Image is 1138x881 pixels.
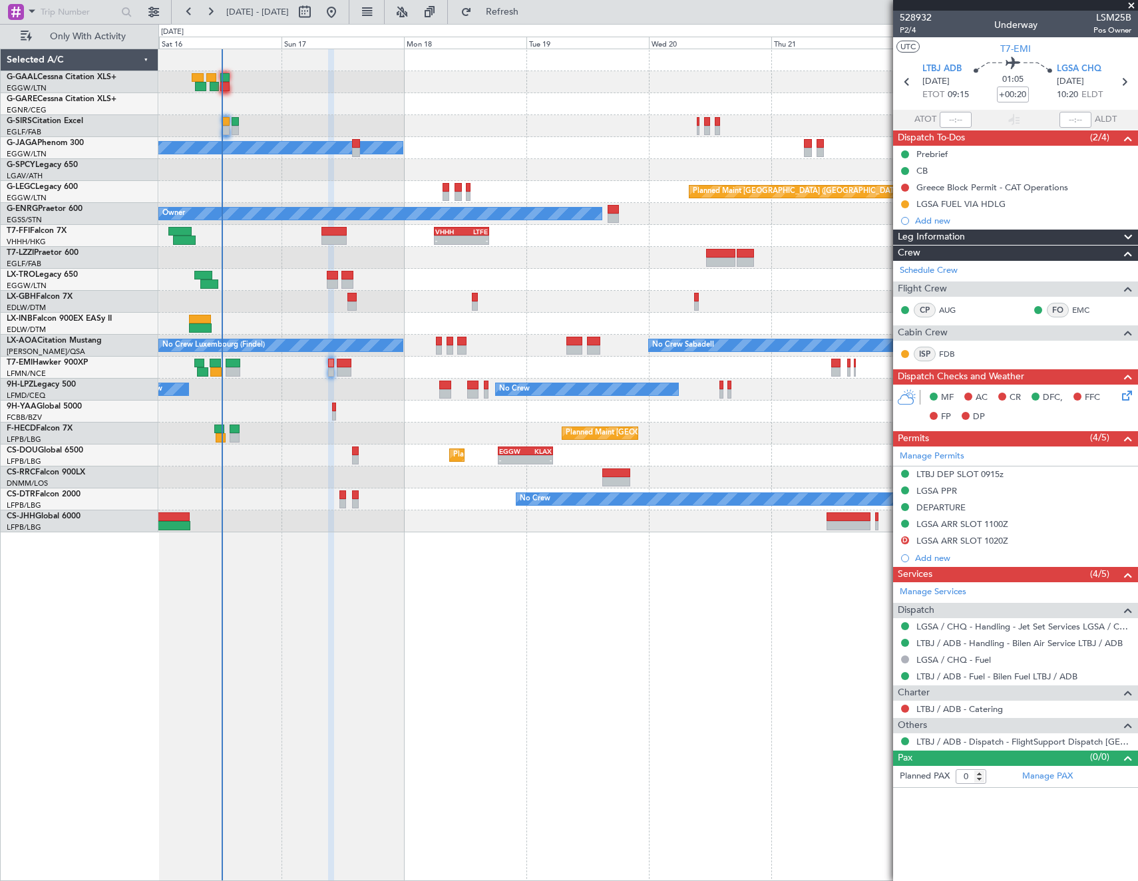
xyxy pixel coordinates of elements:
a: LX-TROLegacy 650 [7,271,78,279]
span: F-HECD [7,425,36,433]
div: KLAX [525,447,552,455]
a: [PERSON_NAME]/QSA [7,347,85,357]
input: Trip Number [41,2,117,22]
a: AUG [939,304,969,316]
a: Manage Permits [900,450,964,463]
span: 10:20 [1057,88,1078,102]
a: LTBJ / ADB - Fuel - Bilen Fuel LTBJ / ADB [916,671,1077,682]
div: VHHH [435,228,462,236]
div: Sun 17 [282,37,404,49]
a: 9H-YAAGlobal 5000 [7,403,82,411]
div: LTFE [462,228,488,236]
span: Pax [898,751,912,766]
span: Dispatch To-Dos [898,130,965,146]
div: - [462,236,488,244]
a: G-SPCYLegacy 650 [7,161,78,169]
a: LX-AOACitation Mustang [7,337,102,345]
span: Cabin Crew [898,325,948,341]
div: - [499,456,526,464]
div: No Crew [520,489,550,509]
label: Planned PAX [900,770,950,783]
span: T7-EMI [7,359,33,367]
span: T7-LZZI [7,249,34,257]
span: AC [976,391,988,405]
span: 09:15 [948,88,969,102]
span: (2/4) [1090,130,1109,144]
span: Charter [898,685,930,701]
a: G-JAGAPhenom 300 [7,139,84,147]
span: Permits [898,431,929,446]
a: LTBJ / ADB - Dispatch - FlightSupport Dispatch [GEOGRAPHIC_DATA] [916,736,1131,747]
div: Planned Maint [GEOGRAPHIC_DATA] ([GEOGRAPHIC_DATA]) [566,423,775,443]
a: EMC [1072,304,1102,316]
a: EGNR/CEG [7,105,47,115]
span: (4/5) [1090,567,1109,581]
span: FFC [1085,391,1100,405]
a: FDB [939,348,969,360]
div: Planned Maint [GEOGRAPHIC_DATA] ([GEOGRAPHIC_DATA]) [453,445,663,465]
div: Greece Block Permit - CAT Operations [916,182,1068,193]
div: Sat 16 [159,37,282,49]
div: CP [914,303,936,317]
a: LGSA / CHQ - Handling - Jet Set Services LGSA / CHQ [916,621,1131,632]
a: EGGW/LTN [7,149,47,159]
a: EGGW/LTN [7,281,47,291]
div: Add new [915,215,1131,226]
div: LGSA PPR [916,485,957,496]
a: LX-GBHFalcon 7X [7,293,73,301]
div: - [525,456,552,464]
div: Prebrief [916,148,948,160]
a: Schedule Crew [900,264,958,277]
a: LFPB/LBG [7,435,41,444]
button: Refresh [455,1,534,23]
a: LFPB/LBG [7,522,41,532]
span: CS-DOU [7,446,38,454]
a: LFMN/NCE [7,369,46,379]
span: G-LEGC [7,183,35,191]
div: FO [1047,303,1069,317]
span: Services [898,567,932,582]
span: 01:05 [1002,73,1024,87]
a: LGSA / CHQ - Fuel [916,654,991,665]
span: G-GARE [7,95,37,103]
a: CS-DTRFalcon 2000 [7,490,81,498]
div: Planned Maint [GEOGRAPHIC_DATA] ([GEOGRAPHIC_DATA]) [693,182,902,202]
span: P2/4 [900,25,932,36]
span: Leg Information [898,230,965,245]
div: ISP [914,347,936,361]
span: LSM25B [1093,11,1131,25]
a: EGGW/LTN [7,83,47,93]
span: LX-GBH [7,293,36,301]
button: D [901,536,909,544]
span: Others [898,718,927,733]
span: Pos Owner [1093,25,1131,36]
div: Owner [162,204,185,224]
div: Thu 21 [771,37,894,49]
span: Refresh [474,7,530,17]
a: LTBJ / ADB - Handling - Bilen Air Service LTBJ / ADB [916,637,1123,649]
div: LTBJ DEP SLOT 0915z [916,468,1004,480]
span: 9H-YAA [7,403,37,411]
span: CR [1010,391,1021,405]
span: Flight Crew [898,281,947,297]
div: [DATE] [161,27,184,38]
div: Underway [994,18,1038,32]
span: DP [973,411,985,424]
span: LX-INB [7,315,33,323]
span: FP [941,411,951,424]
span: DFC, [1043,391,1063,405]
span: CS-DTR [7,490,35,498]
span: G-GAAL [7,73,37,81]
span: ETOT [922,88,944,102]
a: FCBB/BZV [7,413,42,423]
span: G-SIRS [7,117,32,125]
a: EDLW/DTM [7,325,46,335]
span: LX-TRO [7,271,35,279]
a: G-ENRGPraetor 600 [7,205,83,213]
div: EGGW [499,447,526,455]
span: [DATE] [922,75,950,88]
a: DNMM/LOS [7,478,48,488]
a: EDLW/DTM [7,303,46,313]
span: ELDT [1081,88,1103,102]
a: EGLF/FAB [7,127,41,137]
